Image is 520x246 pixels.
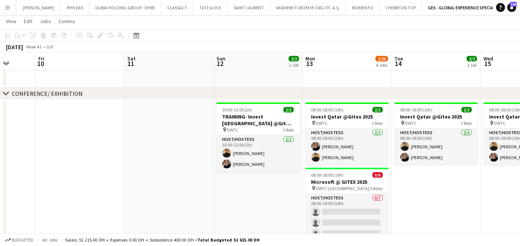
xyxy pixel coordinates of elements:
button: CLASSACT [161,0,193,15]
span: 1 Role [372,120,383,126]
app-card-role: Host/Hostess2/210:00-12:00 (2h)[PERSON_NAME][PERSON_NAME] [216,135,300,171]
button: Budgeted [4,236,35,244]
a: Jobs [37,16,54,26]
button: PHYLEAS [61,0,89,15]
span: DWTC [GEOGRAPHIC_DATA] [316,186,370,191]
app-job-card: 08:00-18:00 (10h)2/2Invest Qatar @Gitex 2025 DWTC1 RoleHost/Hostess2/208:00-18:00 (10h)[PERSON_NA... [394,102,478,165]
span: 08:00-18:00 (10h) [311,172,344,178]
span: 12 [215,59,225,68]
button: [PERSON_NAME] [17,0,61,15]
span: Jobs [40,18,51,25]
span: 10 [37,59,44,68]
span: 1 Role [283,127,294,133]
span: Sun [216,55,225,62]
a: Comms [56,16,78,26]
div: CONFERENCE/ EXHIBITION [12,90,83,97]
a: Edit [21,16,35,26]
span: 14 [393,59,403,68]
span: DWTC [494,120,506,126]
button: AKADEMİ TURİZM VE ORG.TİC. A.Ş. [270,0,346,15]
span: 3 Roles [370,186,383,191]
app-card-role: Host/Hostess2/208:00-18:00 (10h)[PERSON_NAME][PERSON_NAME] [394,129,478,165]
span: View [6,18,16,25]
div: 4 Jobs [376,62,388,68]
span: 2/26 [375,56,388,61]
span: 2/2 [462,107,472,113]
span: All jobs [41,237,59,243]
span: 11 [126,59,136,68]
span: 0/9 [372,172,383,178]
app-job-card: 08:00-18:00 (10h)2/2Invest Qatar @Gitex 2025 DWTC1 RoleHost/Hostess2/208:00-18:00 (10h)[PERSON_NA... [305,102,389,165]
span: 08:00-18:00 (10h) [400,107,433,113]
span: Wed [483,55,493,62]
span: Budgeted [12,237,34,243]
h3: Invest Qatar @Gitex 2025 [394,113,478,120]
span: 1 Role [461,120,472,126]
div: [DATE] [6,43,23,51]
button: GES - GLOBAL EXPERIENCE SPECIALIST [422,0,508,15]
span: 2/2 [467,56,477,61]
button: MOMENTO [346,0,380,15]
span: Total Budgeted 51 615.00 DH [197,237,260,243]
button: CHERRY ON TOP [380,0,422,15]
span: DWTC [227,127,239,133]
app-job-card: 10:00-12:00 (2h)2/2TRAINING- Invest [GEOGRAPHIC_DATA] @Gitex 2025 DWTC1 RoleHost/Hostess2/210:00-... [216,102,300,171]
span: 15 [482,59,493,68]
app-card-role: Host/Hostess2/208:00-18:00 (10h)[PERSON_NAME][PERSON_NAME] [305,129,389,165]
div: 1 Job [467,62,477,68]
span: DWTC [316,120,328,126]
span: Edit [24,18,32,25]
h3: Invest Qatar @Gitex 2025 [305,113,389,120]
span: Tue [394,55,403,62]
h3: Microsoft @ GITEX 2025 [305,179,389,185]
span: Sat [127,55,136,62]
span: 2/2 [283,107,294,113]
span: Mon [305,55,315,62]
span: DWTC [405,120,417,126]
a: View [3,16,19,26]
span: 125 [510,2,517,7]
button: SAINT LAURENT [228,0,270,15]
span: Comms [58,18,75,25]
div: GST [46,44,54,50]
a: 125 [507,3,516,12]
span: 2/2 [289,56,299,61]
span: 2/2 [372,107,383,113]
div: 1 Job [289,62,299,68]
span: 10:00-12:00 (2h) [222,107,253,113]
h3: TRAINING- Invest [GEOGRAPHIC_DATA] @Gitex 2025 [216,113,300,127]
span: Week 41 [25,44,43,50]
button: TATE & LYLE [193,0,228,15]
span: Fri [38,55,44,62]
span: 08:00-18:00 (10h) [311,107,344,113]
div: Salary 51 215.00 DH + Expenses 0.00 DH + Subsistence 400.00 DH = [65,237,260,243]
button: DUBAI HOLDING GROUP - DHRE [89,0,161,15]
span: 13 [304,59,315,68]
